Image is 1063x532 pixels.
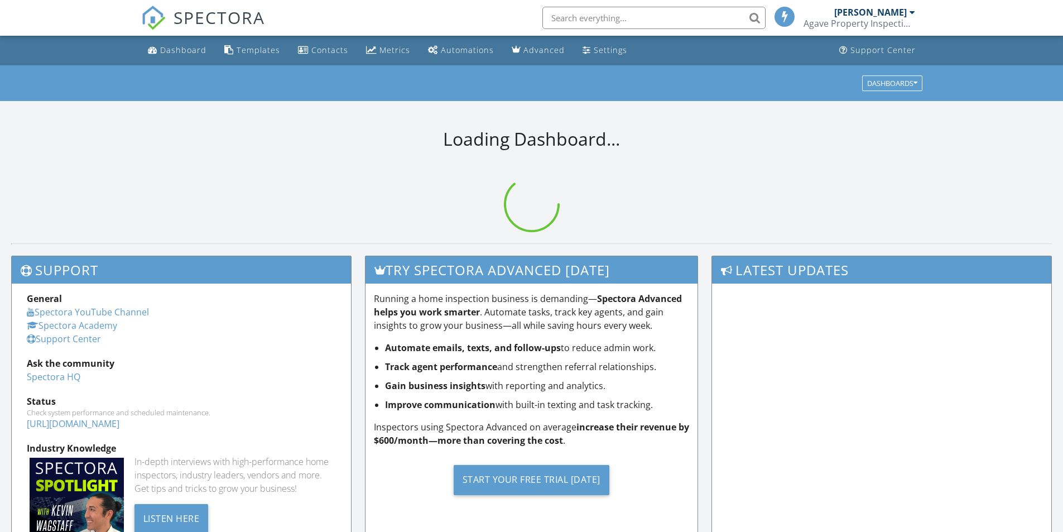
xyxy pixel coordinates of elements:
[834,7,907,18] div: [PERSON_NAME]
[134,512,209,524] a: Listen Here
[27,371,80,383] a: Spectora HQ
[385,342,561,354] strong: Automate emails, texts, and follow-ups
[385,398,690,411] li: with built-in texting and task tracking.
[143,40,211,61] a: Dashboard
[141,15,265,39] a: SPECTORA
[835,40,920,61] a: Support Center
[385,360,690,373] li: and strengthen referral relationships.
[454,465,609,495] div: Start Your Free Trial [DATE]
[507,40,569,61] a: Advanced
[220,40,285,61] a: Templates
[27,293,62,305] strong: General
[27,357,336,370] div: Ask the community
[12,256,351,284] h3: Support
[27,306,149,318] a: Spectora YouTube Channel
[374,456,690,504] a: Start Your Free Trial [DATE]
[174,6,265,29] span: SPECTORA
[374,292,690,332] p: Running a home inspection business is demanding— . Automate tasks, track key agents, and gain ins...
[850,45,916,55] div: Support Center
[362,40,415,61] a: Metrics
[594,45,627,55] div: Settings
[712,256,1051,284] h3: Latest Updates
[385,380,485,392] strong: Gain business insights
[804,18,915,29] div: Agave Property Inspections, PLLC
[365,256,698,284] h3: Try spectora advanced [DATE]
[385,399,496,411] strong: Improve communication
[385,341,690,354] li: to reduce admin work.
[862,75,922,91] button: Dashboards
[578,40,632,61] a: Settings
[134,455,336,495] div: In-depth interviews with high-performance home inspectors, industry leaders, vendors and more. Ge...
[867,79,917,87] div: Dashboards
[237,45,280,55] div: Templates
[374,421,689,447] strong: increase their revenue by $600/month—more than covering the cost
[379,45,410,55] div: Metrics
[160,45,206,55] div: Dashboard
[27,418,119,430] a: [URL][DOMAIN_NAME]
[27,395,336,408] div: Status
[294,40,353,61] a: Contacts
[27,408,336,417] div: Check system performance and scheduled maintenance.
[542,7,766,29] input: Search everything...
[27,319,117,332] a: Spectora Academy
[311,45,348,55] div: Contacts
[27,333,101,345] a: Support Center
[374,293,682,318] strong: Spectora Advanced helps you work smarter
[385,379,690,392] li: with reporting and analytics.
[441,45,494,55] div: Automations
[374,420,690,447] p: Inspectors using Spectora Advanced on average .
[27,442,336,455] div: Industry Knowledge
[141,6,166,30] img: The Best Home Inspection Software - Spectora
[385,361,497,373] strong: Track agent performance
[523,45,565,55] div: Advanced
[424,40,498,61] a: Automations (Basic)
